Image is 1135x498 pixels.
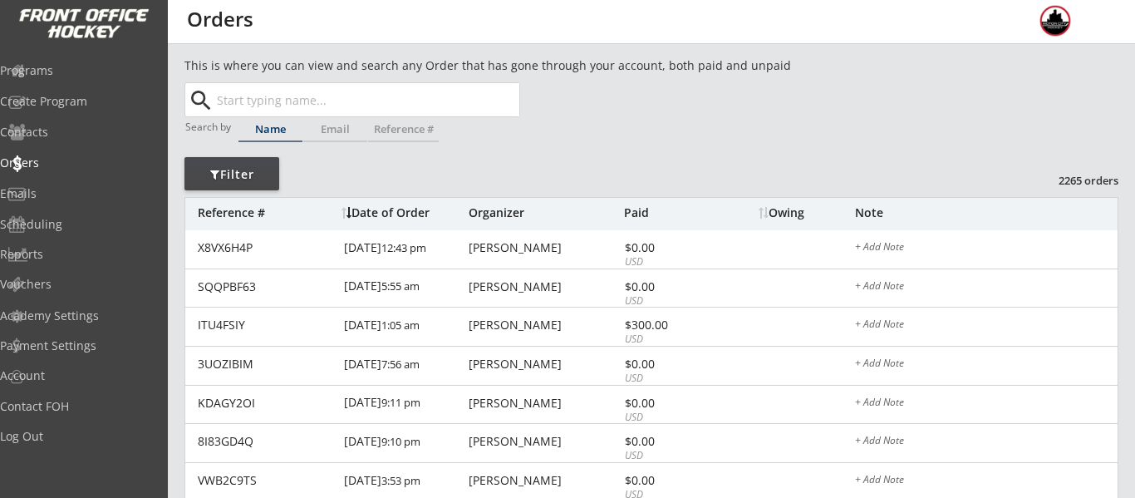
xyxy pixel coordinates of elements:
div: USD [625,294,714,308]
div: [DATE] [344,269,464,307]
div: $0.00 [625,475,714,486]
div: [PERSON_NAME] [469,358,620,370]
input: Start typing name... [214,83,519,116]
div: [PERSON_NAME] [469,281,620,293]
div: [PERSON_NAME] [469,436,620,447]
div: [DATE] [344,308,464,345]
div: This is where you can view and search any Order that has gone through your account, both paid and... [184,57,886,74]
div: USD [625,255,714,269]
div: USD [625,372,714,386]
div: + Add Note [855,397,1118,411]
div: [PERSON_NAME] [469,475,620,486]
div: 8I83GD4Q [198,436,334,447]
div: Date of Order [341,207,464,219]
div: Reference # [198,207,333,219]
div: + Add Note [855,319,1118,333]
div: [PERSON_NAME] [469,397,620,409]
div: $0.00 [625,358,714,370]
div: Note [855,207,1118,219]
div: Filter [184,166,279,183]
div: [DATE] [344,424,464,461]
div: Search by [185,121,233,132]
button: search [187,87,214,114]
div: Email [303,124,367,135]
div: + Add Note [855,358,1118,372]
div: ITU4FSIY [198,319,334,331]
font: 1:05 am [381,318,420,333]
div: 2265 orders [1032,173,1118,188]
div: $0.00 [625,242,714,254]
font: 7:56 am [381,357,420,372]
font: 9:11 pm [381,395,420,410]
div: Owing [759,207,854,219]
div: USD [625,333,714,347]
div: + Add Note [855,242,1118,255]
div: Organizer [469,207,620,219]
font: 9:10 pm [381,434,420,449]
div: + Add Note [855,436,1118,449]
div: [DATE] [344,347,464,384]
font: 3:53 pm [381,473,420,488]
font: 5:55 am [381,279,420,293]
div: $300.00 [625,319,714,331]
div: + Add Note [855,475,1118,488]
div: [DATE] [344,386,464,423]
div: Paid [624,207,714,219]
div: $0.00 [625,397,714,409]
div: VWB2C9TS [198,475,334,486]
div: KDAGY2OI [198,397,334,409]
div: $0.00 [625,281,714,293]
div: X8VX6H4P [198,242,334,254]
div: $0.00 [625,436,714,447]
div: USD [625,411,714,425]
div: + Add Note [855,281,1118,294]
div: Reference # [368,124,439,135]
div: 3UOZIBIM [198,358,334,370]
div: SQQPBF63 [198,281,334,293]
div: USD [625,449,714,463]
div: [PERSON_NAME] [469,242,620,254]
div: [PERSON_NAME] [469,319,620,331]
div: Name [238,124,302,135]
div: [DATE] [344,230,464,268]
font: 12:43 pm [381,240,426,255]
